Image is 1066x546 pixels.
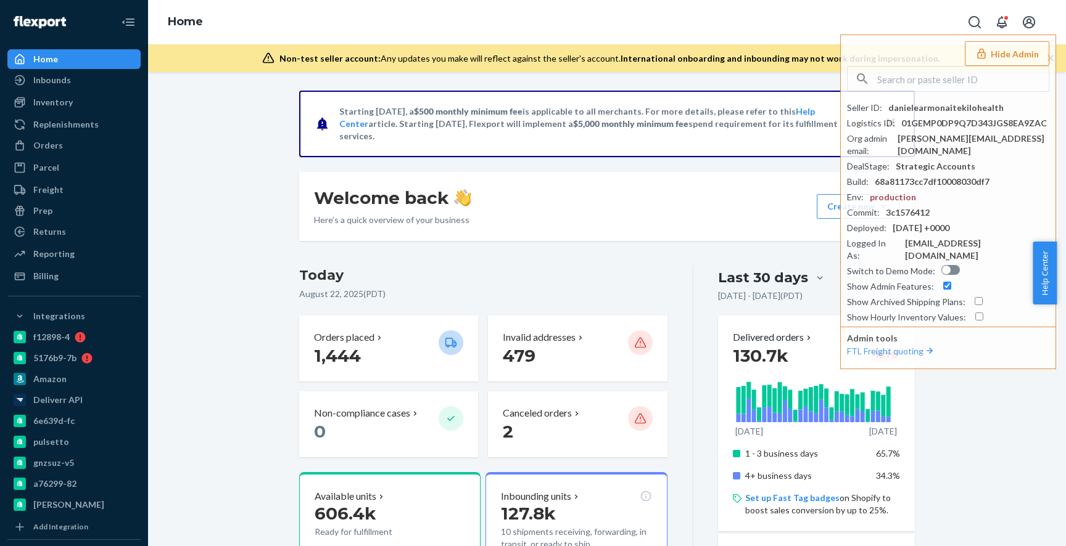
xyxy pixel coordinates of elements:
p: Ready for fulfillment [315,526,429,538]
p: August 22, 2025 ( PDT ) [299,288,667,300]
div: pulsetto [33,436,69,448]
div: Commit : [847,206,880,219]
div: Env : [847,191,864,203]
div: Show Archived Shipping Plans : [847,296,965,308]
div: [PERSON_NAME][EMAIL_ADDRESS][DOMAIN_NAME] [898,132,1049,157]
button: Hide Admin [965,41,1049,66]
p: 4+ business days [745,470,867,482]
a: Deliverr API [7,390,141,410]
span: 127.8k [501,503,556,524]
div: Inbounds [33,74,71,86]
span: 65.7% [876,448,900,458]
div: Deployed : [847,222,886,234]
div: Deliverr API [33,394,83,406]
span: 479 [503,345,535,366]
div: Billing [33,270,59,282]
iframe: Opens a widget where you can chat to one of our agents [986,509,1054,540]
div: [DATE] +0000 [893,222,949,234]
a: f12898-4 [7,327,141,347]
span: 2 [503,421,513,442]
div: 6e639d-fc [33,415,75,427]
div: Integrations [33,310,85,322]
button: Create new [817,194,900,219]
span: 1,444 [314,345,361,366]
a: 6e639d-fc [7,411,141,431]
div: Logged In As : [847,237,899,262]
div: Returns [33,226,66,238]
div: Add Integration [33,521,88,532]
div: Org admin email : [847,132,891,157]
a: a76299-82 [7,474,141,494]
div: Home [33,53,58,65]
button: Open Search Box [962,10,987,35]
div: danielearmonaitekilohealth [888,102,1004,114]
button: Delivered orders [733,330,814,344]
p: Available units [315,489,376,503]
div: 3c1576412 [886,206,930,219]
div: Freight [33,184,64,196]
p: Orders placed [314,330,374,344]
a: Freight [7,180,141,200]
img: hand-wave emoji [454,189,471,206]
span: 130.7k [733,345,788,366]
h3: Today [299,266,667,285]
button: Close Navigation [116,10,141,35]
a: Returns [7,222,141,242]
div: production [870,191,916,203]
p: Starting [DATE], a is applicable to all merchants. For more details, please refer to this article... [339,105,873,142]
div: Reporting [33,248,75,260]
div: 68a81173cc7df10008030df7 [875,176,990,188]
button: Open account menu [1017,10,1041,35]
a: Home [7,49,141,69]
div: DealStage : [847,160,890,173]
div: 01GEMP0DP9Q7D343JGS8EA9ZAC [901,117,1047,129]
ol: breadcrumbs [158,4,213,40]
button: Integrations [7,306,141,326]
a: Parcel [7,158,141,177]
div: Strategic Accounts [896,160,975,173]
p: on Shopify to boost sales conversion by up to 25%. [745,492,900,516]
p: [DATE] [735,425,763,438]
span: 34.3% [876,470,900,481]
span: Non-test seller account: [279,53,381,63]
p: Canceled orders [503,406,572,420]
span: 0 [314,421,326,442]
a: [PERSON_NAME] [7,495,141,515]
h1: Welcome back [314,187,471,209]
a: FTL Freight quoting [847,346,936,356]
p: Here’s a quick overview of your business [314,214,471,226]
div: Seller ID : [847,102,882,114]
a: Inbounds [7,70,141,90]
div: a76299-82 [33,478,76,490]
a: Inventory [7,92,141,112]
div: Logistics ID : [847,117,895,129]
div: f12898-4 [33,331,70,343]
p: Invalid addresses [503,330,576,344]
div: Parcel [33,161,59,174]
p: 1 - 3 business days [745,447,867,460]
a: Set up Fast Tag badges [745,492,840,503]
button: Canceled orders 2 [488,391,667,457]
p: [DATE] [869,425,897,438]
div: 5176b9-7b [33,352,76,364]
div: Prep [33,205,52,217]
a: gnzsuz-v5 [7,453,141,473]
p: Non-compliance cases [314,406,410,420]
div: Any updates you make will reflect against the seller's account. [279,52,940,65]
span: $5,000 monthly minimum fee [573,118,688,129]
a: Orders [7,136,141,155]
span: 606.4k [315,503,376,524]
a: 5176b9-7b [7,348,141,368]
a: Home [168,15,203,28]
a: Amazon [7,369,141,389]
div: Last 30 days [718,268,808,287]
img: Flexport logo [14,16,66,28]
button: Invalid addresses 479 [488,316,667,381]
button: Open notifications [990,10,1014,35]
button: Help Center [1033,242,1057,304]
a: Replenishments [7,115,141,134]
div: Show Hourly Inventory Values : [847,311,966,324]
a: Billing [7,266,141,286]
